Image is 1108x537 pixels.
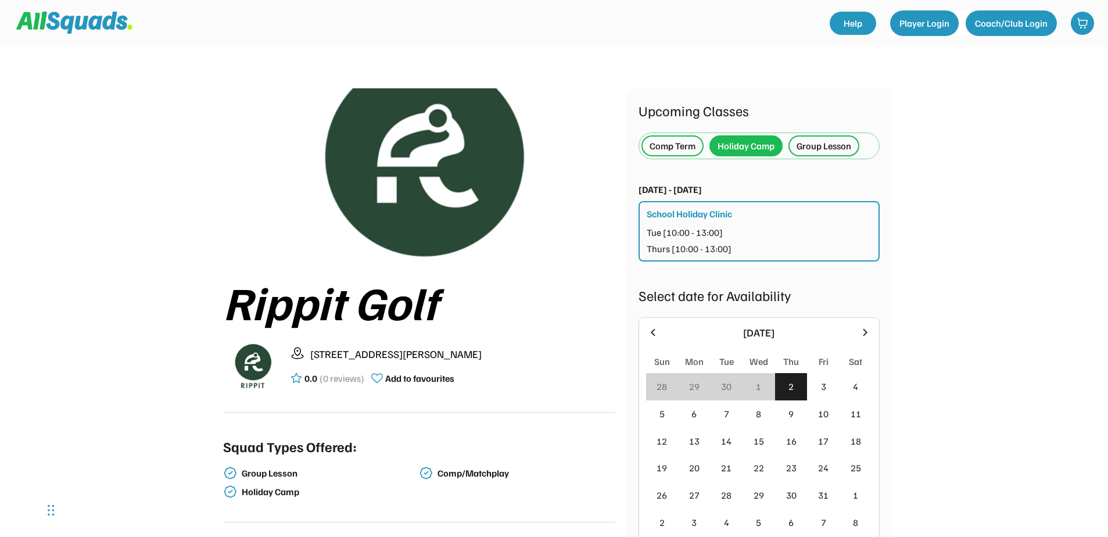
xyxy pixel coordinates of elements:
div: 29 [754,488,764,502]
div: 3 [821,380,826,393]
div: 10 [818,407,829,421]
div: Group Lesson [797,139,851,153]
div: 25 [851,461,861,475]
div: 31 [818,488,829,502]
div: Add to favourites [385,371,454,385]
div: 21 [721,461,732,475]
div: 2 [659,515,665,529]
div: Thu [783,355,799,368]
div: Upcoming Classes [639,100,880,121]
div: [STREET_ADDRESS][PERSON_NAME] [310,346,615,362]
div: Group Lesson [242,468,417,479]
div: 17 [818,434,829,448]
div: Holiday Camp [242,486,417,497]
div: 2 [788,380,794,393]
img: Rippitlogov2_green.png [259,88,579,262]
div: 8 [756,407,761,421]
img: check-verified-01.svg [223,485,237,499]
div: Rippit Golf [223,276,615,327]
div: 30 [786,488,797,502]
div: 8 [853,515,858,529]
div: 28 [657,380,667,393]
div: 7 [821,515,826,529]
div: 5 [659,407,665,421]
div: Comp Term [650,139,695,153]
div: Sun [654,355,670,368]
div: Wed [750,355,768,368]
div: (0 reviews) [320,371,364,385]
div: Comp/Matchplay [438,468,613,479]
div: 0.0 [304,371,317,385]
div: 3 [691,515,697,529]
div: 12 [657,434,667,448]
div: 30 [721,380,732,393]
div: 26 [657,488,667,502]
div: [DATE] [666,325,852,341]
div: Holiday Camp [718,139,774,153]
div: Tue [719,355,734,368]
div: 29 [689,380,700,393]
img: check-verified-01.svg [419,466,433,480]
div: 7 [724,407,729,421]
img: shopping-cart-01%20%281%29.svg [1077,17,1088,29]
div: 15 [754,434,764,448]
div: Fri [819,355,829,368]
div: Thurs [10:00 - 13:00] [647,242,732,256]
div: 16 [786,434,797,448]
div: 14 [721,434,732,448]
div: 6 [691,407,697,421]
div: 6 [788,515,794,529]
div: 9 [788,407,794,421]
div: 24 [818,461,829,475]
a: Help [830,12,876,35]
div: Select date for Availability [639,285,880,306]
div: 5 [756,515,761,529]
div: 1 [853,488,858,502]
div: Sat [849,355,862,368]
div: [DATE] - [DATE] [639,182,702,196]
div: Mon [685,355,704,368]
div: 4 [724,515,729,529]
div: 11 [851,407,861,421]
div: 28 [721,488,732,502]
button: Player Login [890,10,959,36]
div: 23 [786,461,797,475]
div: 20 [689,461,700,475]
div: Tue [10:00 - 13:00] [647,225,723,239]
div: School Holiday Clinic [647,207,732,221]
div: 4 [853,380,858,393]
div: 27 [689,488,700,502]
div: 1 [756,380,761,393]
button: Coach/Club Login [966,10,1057,36]
img: Squad%20Logo.svg [16,12,132,34]
div: 22 [754,461,764,475]
div: 19 [657,461,667,475]
div: 18 [851,434,861,448]
div: 13 [689,434,700,448]
img: Rippitlogov2_green.png [223,336,281,395]
img: check-verified-01.svg [223,466,237,480]
div: Squad Types Offered: [223,436,357,457]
